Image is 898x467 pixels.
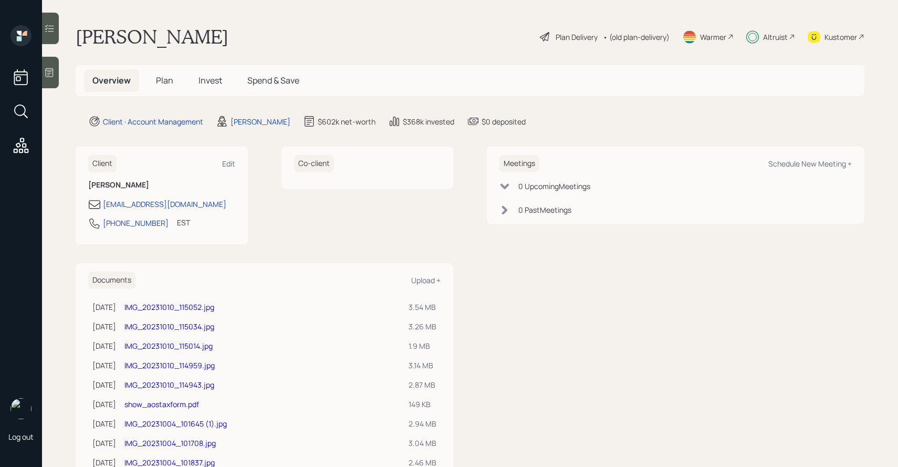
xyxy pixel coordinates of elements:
div: 3.54 MB [409,302,436,313]
h6: Co-client [294,155,334,172]
div: $0 deposited [482,116,526,127]
h6: Documents [88,272,135,289]
div: [DATE] [92,399,116,410]
a: IMG_20231010_114943.jpg [124,380,214,390]
img: sami-boghos-headshot.png [11,398,32,419]
div: Edit [222,159,235,169]
div: [DATE] [92,302,116,313]
div: [DATE] [92,321,116,332]
a: IMG_20231010_115034.jpg [124,321,214,331]
div: Warmer [700,32,726,43]
div: [DATE] [92,340,116,351]
div: $368k invested [403,116,454,127]
span: Spend & Save [247,75,299,86]
div: 3.04 MB [409,438,436,449]
a: IMG_20231010_115052.jpg [124,302,214,312]
a: IMG_20231004_101708.jpg [124,438,216,448]
div: 3.26 MB [409,321,436,332]
h6: Meetings [499,155,539,172]
div: Kustomer [824,32,857,43]
div: 149 KB [409,399,436,410]
div: [PERSON_NAME] [231,116,290,127]
a: IMG_20231010_115014.jpg [124,341,213,351]
span: Plan [156,75,173,86]
div: 0 Past Meeting s [518,204,571,215]
div: 2.87 MB [409,379,436,390]
div: Schedule New Meeting + [768,159,852,169]
div: [DATE] [92,379,116,390]
h1: [PERSON_NAME] [76,25,228,48]
div: EST [177,217,190,228]
div: Client · Account Management [103,116,203,127]
div: 3.14 MB [409,360,436,371]
div: $602k net-worth [318,116,375,127]
div: [DATE] [92,418,116,429]
div: 1.9 MB [409,340,436,351]
h6: Client [88,155,117,172]
span: Invest [199,75,222,86]
div: [DATE] [92,438,116,449]
div: 0 Upcoming Meeting s [518,181,590,192]
div: Log out [8,432,34,442]
a: show_aostaxform.pdf [124,399,199,409]
h6: [PERSON_NAME] [88,181,235,190]
a: IMG_20231004_101645 (1).jpg [124,419,227,429]
div: 2.94 MB [409,418,436,429]
a: IMG_20231010_114959.jpg [124,360,215,370]
span: Overview [92,75,131,86]
div: Upload + [411,275,441,285]
div: Altruist [763,32,788,43]
div: [EMAIL_ADDRESS][DOMAIN_NAME] [103,199,226,210]
div: Plan Delivery [556,32,598,43]
div: [DATE] [92,360,116,371]
div: • (old plan-delivery) [603,32,670,43]
div: [PHONE_NUMBER] [103,217,169,229]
